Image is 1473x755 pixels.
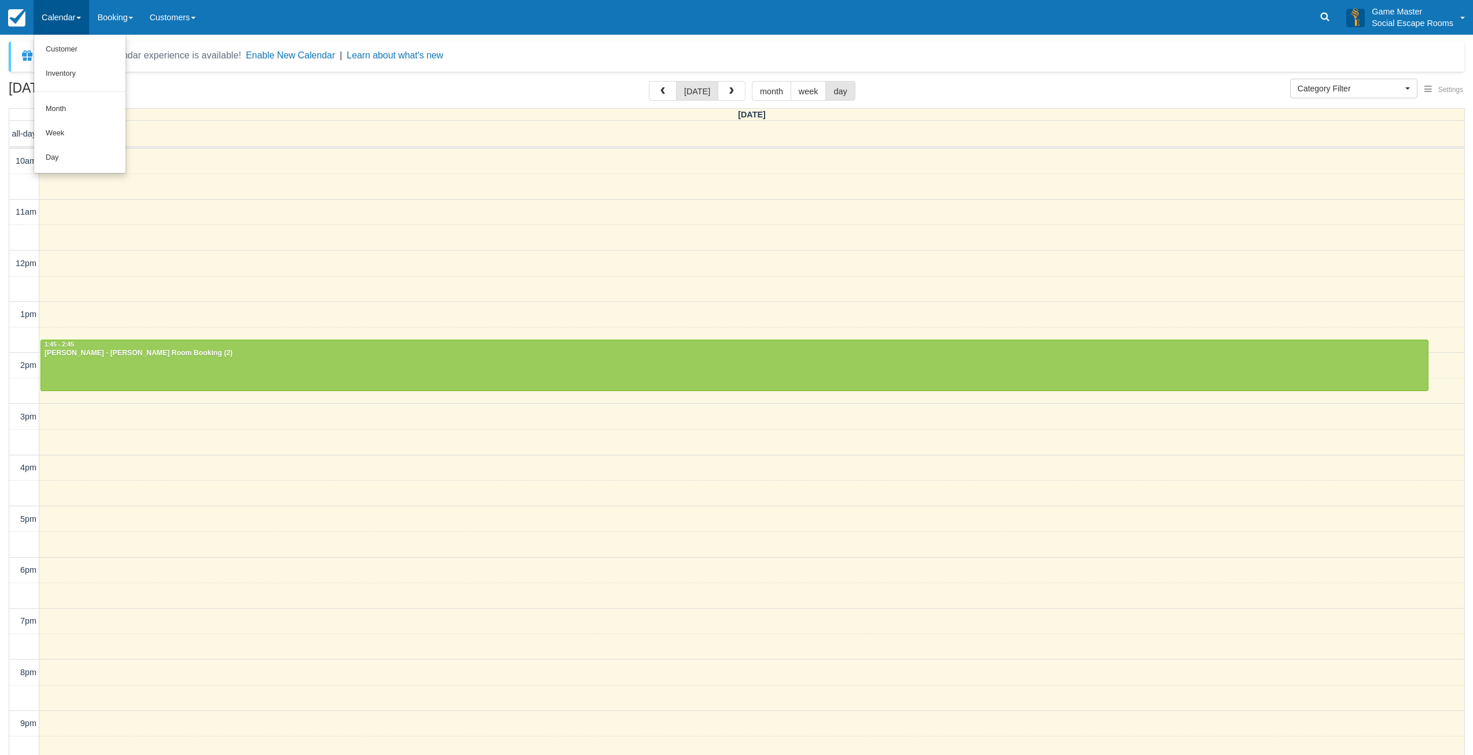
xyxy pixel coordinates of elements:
span: 3pm [20,412,36,421]
p: Social Escape Rooms [1372,17,1453,29]
img: A3 [1346,8,1365,27]
span: Settings [1438,86,1463,94]
p: Game Master [1372,6,1453,17]
span: 11am [16,207,36,216]
button: Settings [1417,82,1470,98]
img: checkfront-main-nav-mini-logo.png [8,9,25,27]
a: 1:45 - 2:45[PERSON_NAME] - [PERSON_NAME] Room Booking (2) [41,340,1428,391]
span: 5pm [20,514,36,524]
span: 6pm [20,565,36,574]
div: A new Booking Calendar experience is available! [39,49,241,62]
a: Inventory [34,62,126,86]
span: 1pm [20,310,36,319]
span: 10am [16,156,36,165]
span: 2pm [20,360,36,370]
span: 9pm [20,719,36,728]
button: week [791,81,827,101]
span: 8pm [20,668,36,677]
button: month [752,81,791,101]
a: Week [34,121,126,146]
span: Category Filter [1298,83,1402,94]
button: Category Filter [1290,79,1417,98]
button: [DATE] [676,81,718,101]
span: 7pm [20,616,36,625]
a: Month [34,97,126,121]
span: 12pm [16,259,36,268]
h2: [DATE] [9,81,155,102]
ul: Calendar [34,35,126,174]
div: [PERSON_NAME] - [PERSON_NAME] Room Booking (2) [44,349,1425,358]
span: all-day [12,129,36,138]
a: Learn about what's new [347,50,443,60]
span: | [340,50,342,60]
span: 1:45 - 2:45 [45,341,74,348]
span: 4pm [20,463,36,472]
a: Day [34,146,126,170]
a: Customer [34,38,126,62]
button: day [825,81,855,101]
button: Enable New Calendar [246,50,335,61]
span: [DATE] [738,110,766,119]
